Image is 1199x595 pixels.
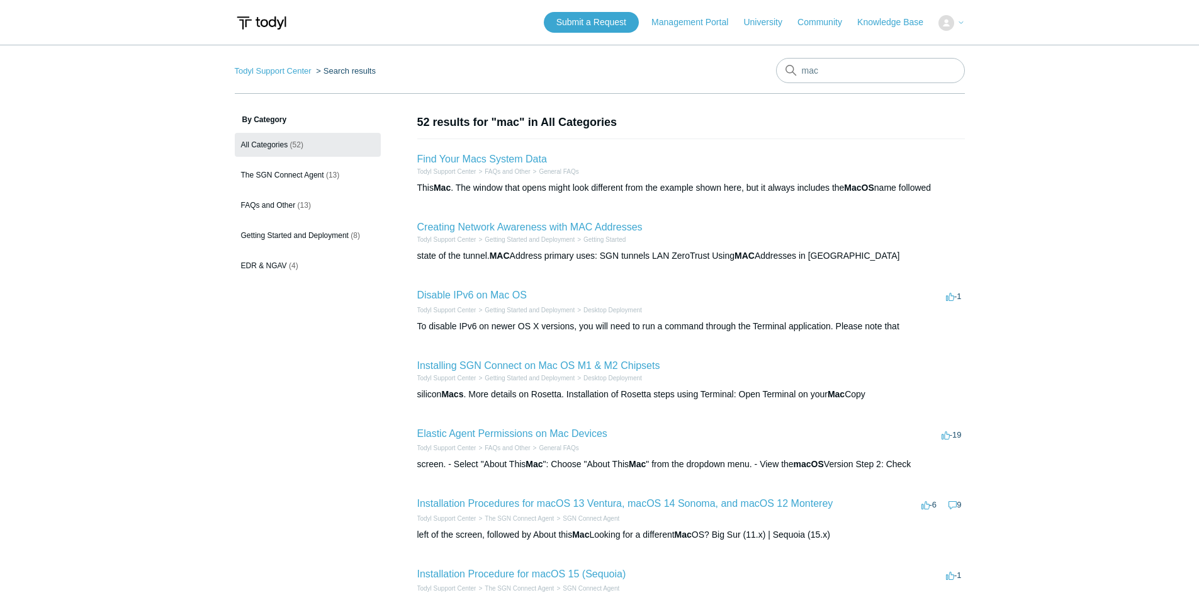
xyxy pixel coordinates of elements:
[313,66,376,76] li: Search results
[651,16,741,29] a: Management Portal
[476,443,530,453] li: FAQs and Other
[476,373,575,383] li: Getting Started and Deployment
[797,16,855,29] a: Community
[290,140,303,149] span: (52)
[575,235,626,244] li: Getting Started
[417,373,476,383] li: Todyl Support Center
[794,459,824,469] em: macOS
[485,445,530,451] a: FAQs and Other
[490,251,510,261] em: MAC
[417,114,965,131] h1: 52 results for "mac" in All Categories
[417,584,476,593] li: Todyl Support Center
[485,307,575,314] a: Getting Started and Deployment
[485,515,554,522] a: The SGN Connect Agent
[485,585,554,592] a: The SGN Connect Agent
[417,168,476,175] a: Todyl Support Center
[417,222,643,232] a: Creating Network Awareness with MAC Addresses
[563,515,619,522] a: SGN Connect Agent
[289,261,298,270] span: (4)
[539,168,578,175] a: General FAQs
[476,167,530,176] li: FAQs and Other
[776,58,965,83] input: Search
[583,236,626,243] a: Getting Started
[629,459,646,469] em: Mac
[241,231,349,240] span: Getting Started and Deployment
[351,231,360,240] span: (8)
[235,11,288,35] img: Todyl Support Center Help Center home page
[235,254,381,278] a: EDR & NGAV (4)
[949,500,961,509] span: 9
[417,428,607,439] a: Elastic Agent Permissions on Mac Devices
[476,235,575,244] li: Getting Started and Deployment
[417,236,476,243] a: Todyl Support Center
[241,140,288,149] span: All Categories
[554,584,619,593] li: SGN Connect Agent
[241,261,287,270] span: EDR & NGAV
[476,514,554,523] li: The SGN Connect Agent
[417,360,660,371] a: Installing SGN Connect on Mac OS M1 & M2 Chipsets
[298,201,311,210] span: (13)
[417,528,965,541] div: left of the screen, followed by About this Looking for a different OS? Big Sur (11.x) | Sequoia (...
[828,389,845,399] em: Mac
[417,167,476,176] li: Todyl Support Center
[235,193,381,217] a: FAQs and Other (13)
[485,168,530,175] a: FAQs and Other
[417,249,965,263] div: state of the tunnel. Address primary uses: SGN tunnels LAN ZeroTrust Using Addresses in [GEOGRAPH...
[417,305,476,315] li: Todyl Support Center
[946,292,962,301] span: -1
[531,167,579,176] li: General FAQs
[417,320,965,333] div: To disable IPv6 on newer OS X versions, you will need to run a command through the Terminal appli...
[857,16,936,29] a: Knowledge Base
[942,430,962,439] span: -19
[476,584,554,593] li: The SGN Connect Agent
[417,445,476,451] a: Todyl Support Center
[476,305,575,315] li: Getting Started and Deployment
[417,388,965,401] div: silicon . More details on Rosetta. Installation of Rosetta steps using Terminal: Open Terminal on...
[575,373,642,383] li: Desktop Deployment
[235,224,381,247] a: Getting Started and Deployment (8)
[417,181,965,195] div: This . The window that opens might look different from the example shown here, but it always incl...
[417,498,833,509] a: Installation Procedures for macOS 13 Ventura, macOS 14 Sonoma, and macOS 12 Monterey
[417,154,547,164] a: Find Your Macs System Data
[417,569,626,579] a: Installation Procedure for macOS 15 (Sequoia)
[235,66,314,76] li: Todyl Support Center
[417,515,476,522] a: Todyl Support Center
[434,183,451,193] em: Mac
[417,290,527,300] a: Disable IPv6 on Mac OS
[575,305,642,315] li: Desktop Deployment
[417,585,476,592] a: Todyl Support Center
[554,514,619,523] li: SGN Connect Agent
[326,171,339,179] span: (13)
[417,514,476,523] li: Todyl Support Center
[921,500,937,509] span: -6
[235,163,381,187] a: The SGN Connect Agent (13)
[946,570,962,580] span: -1
[235,114,381,125] h3: By Category
[526,459,543,469] em: Mac
[743,16,794,29] a: University
[572,530,589,540] em: Mac
[417,443,476,453] li: Todyl Support Center
[531,443,579,453] li: General FAQs
[563,585,619,592] a: SGN Connect Agent
[485,236,575,243] a: Getting Started and Deployment
[235,133,381,157] a: All Categories (52)
[235,66,312,76] a: Todyl Support Center
[675,530,692,540] em: Mac
[417,458,965,471] div: screen. - Select "About This ": Choose "About This " from the dropdown menu. - View the Version S...
[735,251,755,261] em: MAC
[485,375,575,382] a: Getting Started and Deployment
[544,12,639,33] a: Submit a Request
[583,375,642,382] a: Desktop Deployment
[241,201,296,210] span: FAQs and Other
[441,389,463,399] em: Macs
[539,445,578,451] a: General FAQs
[844,183,874,193] em: MacOS
[417,307,476,314] a: Todyl Support Center
[417,235,476,244] li: Todyl Support Center
[241,171,324,179] span: The SGN Connect Agent
[417,375,476,382] a: Todyl Support Center
[583,307,642,314] a: Desktop Deployment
